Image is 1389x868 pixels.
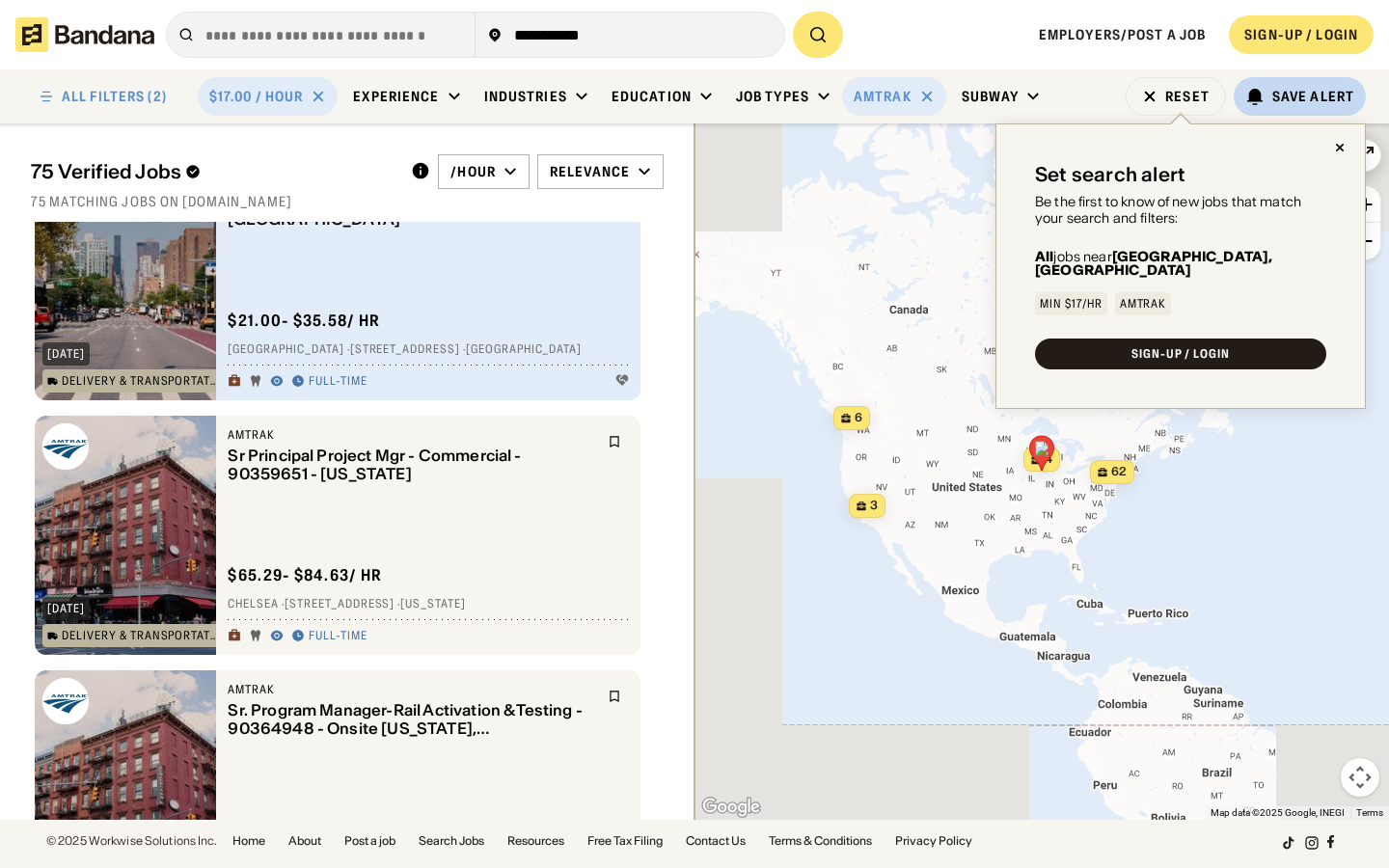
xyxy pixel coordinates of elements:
div: Sr. Program Manager-Rail Activation & Testing - 90364948 - Onsite [US_STATE], [GEOGRAPHIC_DATA] [228,701,596,738]
span: 6 [855,410,862,426]
b: [GEOGRAPHIC_DATA], [GEOGRAPHIC_DATA] [1035,248,1272,279]
div: 75 matching jobs on [DOMAIN_NAME] [31,193,664,210]
span: 62 [1111,464,1127,480]
div: $17.00 / hour [209,88,304,105]
div: Amtrak [228,682,596,697]
div: SIGN-UP / LOGIN [1131,348,1230,360]
div: Full-time [309,374,368,390]
div: /hour [450,163,496,180]
div: $ 21.00 - $35.58 / hr [228,311,380,331]
span: Map data ©2025 Google, INEGI [1211,807,1345,818]
div: Relevance [550,163,630,180]
div: 75 Verified Jobs [31,160,395,183]
a: Open this area in Google Maps (opens a new window) [699,795,763,820]
div: Amtrak [228,427,596,443]
div: SIGN-UP / LOGIN [1244,26,1358,43]
div: Amtrak [854,88,912,105]
a: Post a job [344,835,395,847]
div: Subway [962,88,1020,105]
a: Contact Us [686,835,746,847]
div: grid [31,222,664,820]
div: Set search alert [1035,163,1185,186]
a: Terms (opens in new tab) [1356,807,1383,818]
div: ALL FILTERS (2) [62,90,167,103]
div: Job Types [736,88,809,105]
div: [GEOGRAPHIC_DATA] · [STREET_ADDRESS] · [GEOGRAPHIC_DATA] [228,342,629,358]
div: Full-time [309,629,368,644]
a: Terms & Conditions [769,835,872,847]
div: [DATE] [47,348,85,360]
div: Min $17/hr [1040,298,1103,310]
a: Privacy Policy [895,835,972,847]
button: Map camera controls [1341,758,1379,797]
div: [DATE] [47,603,85,614]
div: Save Alert [1272,88,1354,105]
a: Employers/Post a job [1039,26,1206,43]
div: Education [612,88,692,105]
div: $ 65.29 - $84.63 / hr [228,565,382,585]
span: 3 [870,498,878,514]
div: Industries [484,88,567,105]
div: Be the first to know of new jobs that match your search and filters: [1035,194,1326,227]
div: Delivery & Transportation [62,630,219,641]
div: Delivery & Transportation [62,375,219,387]
img: Amtrak logo [42,678,89,724]
b: All [1035,248,1053,265]
img: Google [699,795,763,820]
a: Resources [507,835,564,847]
div: Chelsea · [STREET_ADDRESS] · [US_STATE] [228,597,629,612]
a: Search Jobs [419,835,484,847]
a: Home [232,835,265,847]
div: Reset [1165,90,1210,103]
div: Experience [353,88,439,105]
a: Free Tax Filing [587,835,663,847]
a: About [288,835,321,847]
img: Amtrak logo [42,423,89,470]
div: Sr Principal Project Mgr - Commercial - 90359651 - [US_STATE] [228,447,596,483]
div: Amtrak [1120,298,1167,310]
div: © 2025 Workwise Solutions Inc. [46,835,217,847]
div: jobs near [1035,250,1326,277]
img: Bandana logotype [15,17,154,52]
